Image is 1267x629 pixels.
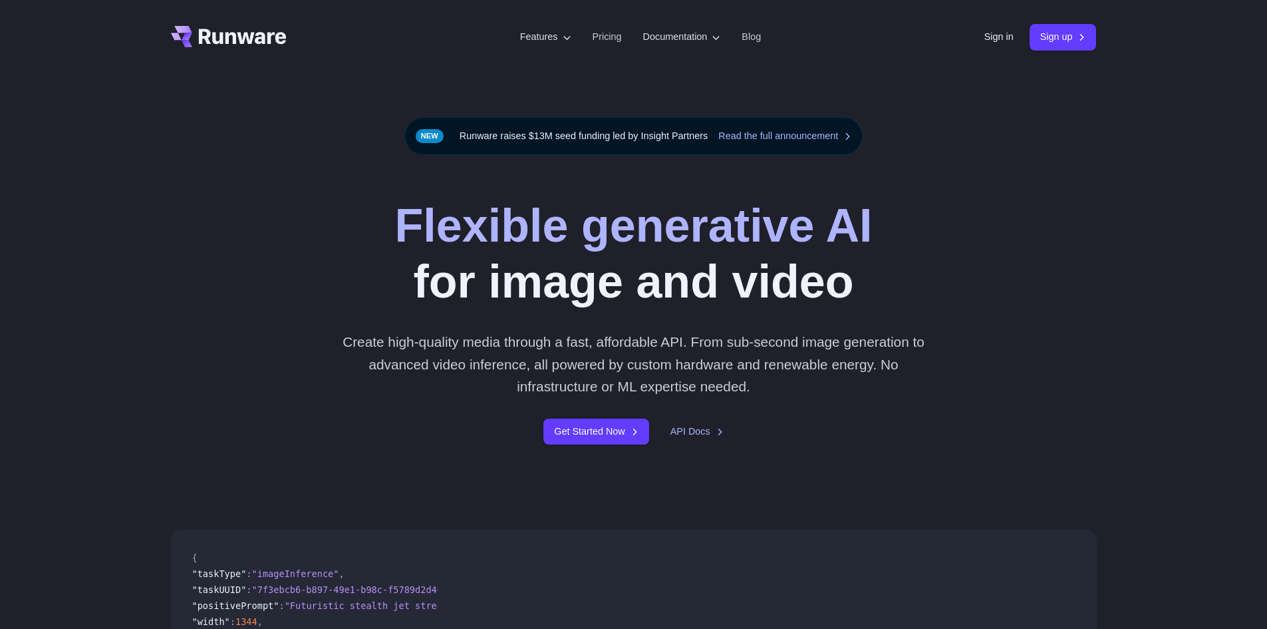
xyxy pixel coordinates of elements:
span: : [279,600,284,611]
span: 1344 [235,616,257,627]
p: Create high-quality media through a fast, affordable API. From sub-second image generation to adv... [337,331,930,397]
strong: Flexible generative AI [394,200,872,252]
span: { [192,552,198,563]
span: "Futuristic stealth jet streaking through a neon-lit cityscape with glowing purple exhaust" [285,600,780,611]
span: "taskUUID" [192,584,247,595]
span: : [246,568,251,579]
span: "width" [192,616,230,627]
span: "taskType" [192,568,247,579]
span: , [257,616,263,627]
span: "7f3ebcb6-b897-49e1-b98c-f5789d2d40d7" [252,584,459,595]
a: Get Started Now [543,419,648,445]
label: Features [520,29,571,45]
a: Blog [742,29,761,45]
a: Go to / [171,26,287,47]
h1: for image and video [394,198,872,310]
span: "positivePrompt" [192,600,279,611]
span: : [230,616,235,627]
a: API Docs [670,424,724,439]
span: "imageInference" [252,568,339,579]
div: Runware raises $13M seed funding led by Insight Partners [404,117,863,155]
a: Pricing [593,29,622,45]
span: : [246,584,251,595]
span: , [339,568,344,579]
a: Read the full announcement [718,128,851,144]
a: Sign up [1030,24,1097,50]
label: Documentation [643,29,721,45]
a: Sign in [984,29,1014,45]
